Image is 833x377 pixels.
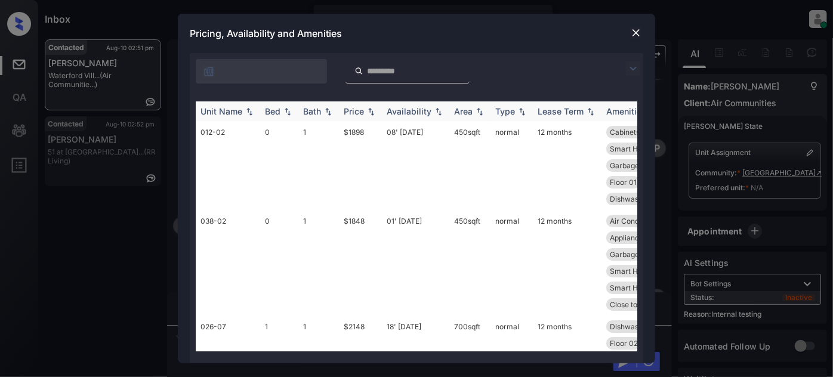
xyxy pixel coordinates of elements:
img: sorting [365,107,377,116]
div: Type [495,106,515,116]
div: Bed [265,106,280,116]
td: 01' [DATE] [382,210,449,316]
span: Dishwasher [610,194,650,203]
img: sorting [433,107,445,116]
img: sorting [243,107,255,116]
div: Lease Term [538,106,584,116]
span: Floor 01 [610,178,637,187]
td: 12 months [533,121,601,210]
span: Cabinets Legacy [610,128,667,137]
div: Area [454,106,473,116]
td: 450 sqft [449,210,490,316]
div: Amenities [606,106,646,116]
img: sorting [516,107,528,116]
td: normal [490,210,533,316]
div: Bath [303,106,321,116]
span: Garbage disposa... [610,250,672,259]
img: icon-zuma [626,61,640,76]
td: $1848 [339,210,382,316]
span: Smart Home Ther... [610,283,675,292]
span: Smart Home Door... [610,267,676,276]
td: 08' [DATE] [382,121,449,210]
img: sorting [474,107,486,116]
td: 0 [260,121,298,210]
td: 12 months [533,210,601,316]
td: 0 [260,210,298,316]
img: sorting [282,107,294,116]
span: Floor 02 [610,339,638,348]
img: sorting [585,107,597,116]
td: 450 sqft [449,121,490,210]
div: Price [344,106,364,116]
span: Dishwasher [610,322,650,331]
div: Pricing, Availability and Amenities [178,14,655,53]
td: $1898 [339,121,382,210]
td: 012-02 [196,121,260,210]
span: Garbage disposa... [610,161,672,170]
span: Smart Home Ther... [610,144,675,153]
div: Availability [387,106,431,116]
img: close [630,27,642,39]
span: Appliances Stai... [610,233,667,242]
span: Close to [PERSON_NAME]... [610,300,702,309]
td: 038-02 [196,210,260,316]
img: icon-zuma [203,66,215,78]
td: normal [490,121,533,210]
img: icon-zuma [354,66,363,76]
img: sorting [322,107,334,116]
span: Air Conditioner [610,217,661,225]
td: 1 [298,121,339,210]
div: Unit Name [200,106,242,116]
td: 1 [298,210,339,316]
